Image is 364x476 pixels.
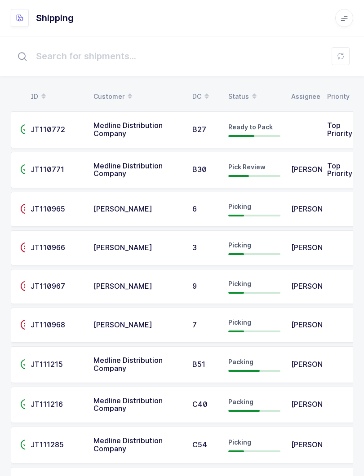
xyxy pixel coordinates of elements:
[31,125,65,134] span: JT110772
[192,440,207,449] span: C54
[93,356,163,373] span: Medline Distribution Company
[192,165,207,174] span: B30
[228,163,266,171] span: Pick Review
[20,400,31,409] span: 
[228,398,253,405] span: Packing
[228,358,253,366] span: Packing
[20,243,31,252] span: 
[31,89,83,104] div: ID
[93,204,152,213] span: [PERSON_NAME]
[291,282,350,291] span: [PERSON_NAME]
[327,161,352,178] span: Top Priority
[93,396,163,413] span: Medline Distribution Company
[291,320,350,329] span: [PERSON_NAME]
[192,243,197,252] span: 3
[228,89,280,104] div: Status
[20,204,31,213] span: 
[20,320,31,329] span: 
[31,282,65,291] span: JT110967
[31,243,65,252] span: JT110966
[192,89,218,104] div: DC
[291,89,316,104] div: Assignee
[192,125,206,134] span: B27
[228,203,251,210] span: Picking
[20,360,31,369] span: 
[93,282,152,291] span: [PERSON_NAME]
[291,165,350,174] span: [PERSON_NAME]
[36,11,74,25] h1: Shipping
[20,282,31,291] span: 
[93,121,163,138] span: Medline Distribution Company
[291,360,350,369] span: [PERSON_NAME]
[93,89,182,104] div: Customer
[192,282,197,291] span: 9
[192,204,197,213] span: 6
[291,400,350,409] span: [PERSON_NAME]
[291,243,350,252] span: [PERSON_NAME]
[93,436,163,453] span: Medline Distribution Company
[192,360,205,369] span: B51
[228,318,251,326] span: Picking
[93,243,152,252] span: [PERSON_NAME]
[228,280,251,287] span: Picking
[31,204,65,213] span: JT110965
[327,89,349,104] div: Priority
[192,320,197,329] span: 7
[93,320,152,329] span: [PERSON_NAME]
[20,440,31,449] span: 
[31,360,63,369] span: JT111215
[327,121,352,138] span: Top Priority
[228,123,273,131] span: Ready to Pack
[31,400,63,409] span: JT111216
[31,165,64,174] span: JT110771
[20,125,31,134] span: 
[228,241,251,249] span: Picking
[291,440,350,449] span: [PERSON_NAME]
[31,320,65,329] span: JT110968
[291,204,350,213] span: [PERSON_NAME]
[93,161,163,178] span: Medline Distribution Company
[11,42,353,71] input: Search for shipments...
[31,440,64,449] span: JT111285
[20,165,31,174] span: 
[192,400,208,409] span: C40
[228,438,251,446] span: Picking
